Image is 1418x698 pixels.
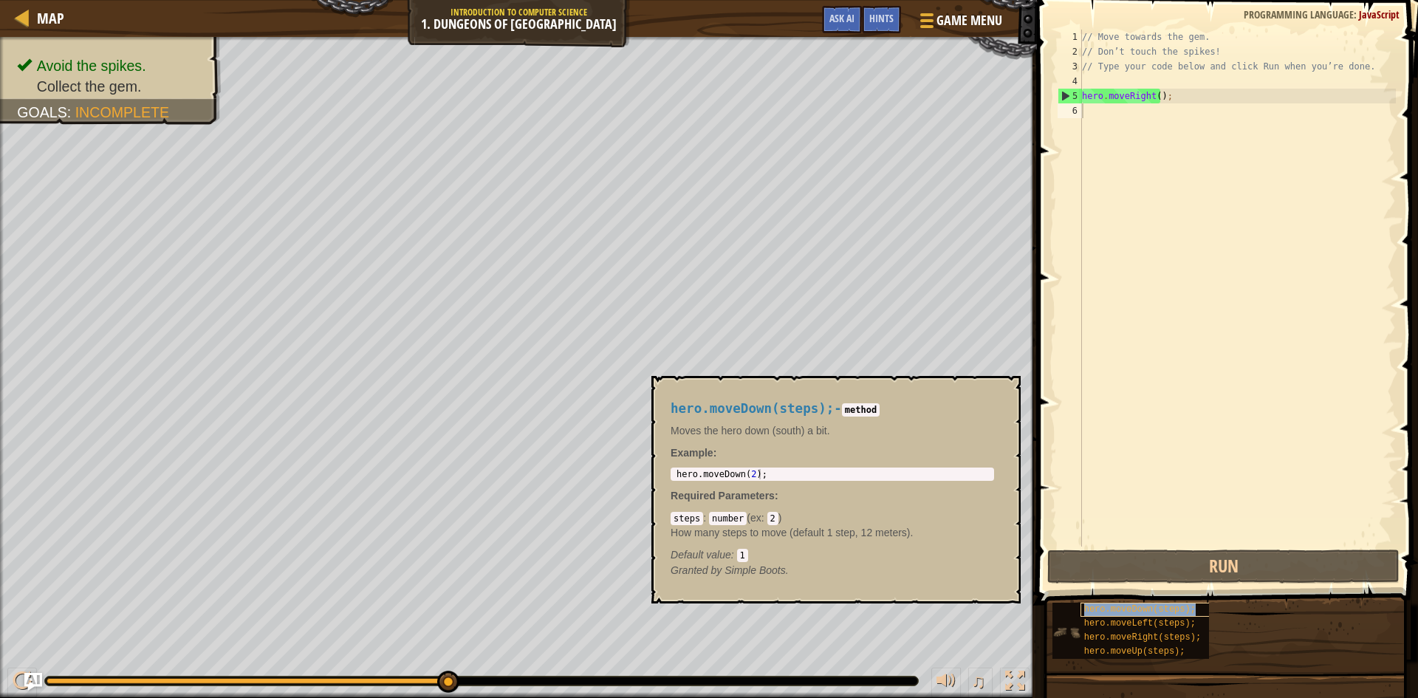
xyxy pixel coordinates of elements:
[1359,7,1400,21] span: JavaScript
[671,447,713,459] span: Example
[671,447,716,459] strong: :
[24,673,42,691] button: Ask AI
[7,668,37,698] button: Ctrl + P: Play
[936,11,1002,30] span: Game Menu
[1244,7,1354,21] span: Programming language
[1084,618,1196,629] span: hero.moveLeft(steps);
[908,6,1011,41] button: Game Menu
[671,490,775,502] span: Required Parameters
[829,11,854,25] span: Ask AI
[1354,7,1359,21] span: :
[1084,646,1185,657] span: hero.moveUp(steps);
[1058,59,1082,74] div: 3
[17,104,67,120] span: Goals
[703,512,709,524] span: :
[822,6,862,33] button: Ask AI
[1084,604,1196,615] span: hero.moveDown(steps);
[1058,103,1082,118] div: 6
[731,549,737,561] span: :
[750,512,761,524] span: ex
[775,490,778,502] span: :
[968,668,993,698] button: ♫
[1058,30,1082,44] div: 1
[671,512,703,525] code: steps
[1058,74,1082,89] div: 4
[1084,632,1201,643] span: hero.moveRight(steps);
[17,55,205,76] li: Avoid the spikes.
[1000,668,1030,698] button: Toggle fullscreen
[671,525,994,540] p: How many steps to move (default 1 step, 12 meters).
[671,510,994,562] div: ( )
[30,8,64,28] a: Map
[17,76,205,97] li: Collect the gem.
[671,423,994,438] p: Moves the hero down (south) a bit.
[671,564,789,576] em: Simple Boots.
[767,512,778,525] code: 2
[671,564,725,576] span: Granted by
[37,58,146,74] span: Avoid the spikes.
[761,512,767,524] span: :
[931,668,961,698] button: Adjust volume
[869,11,894,25] span: Hints
[971,670,986,692] span: ♫
[37,78,142,95] span: Collect the gem.
[1052,618,1080,646] img: portrait.png
[671,402,994,416] h4: -
[671,401,834,416] span: hero.moveDown(steps);
[737,549,748,562] code: 1
[1047,550,1400,584] button: Run
[842,403,880,417] code: method
[67,104,75,120] span: :
[1058,44,1082,59] div: 2
[1058,89,1082,103] div: 5
[75,104,169,120] span: Incomplete
[37,8,64,28] span: Map
[671,549,731,561] span: Default value
[709,512,747,525] code: number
